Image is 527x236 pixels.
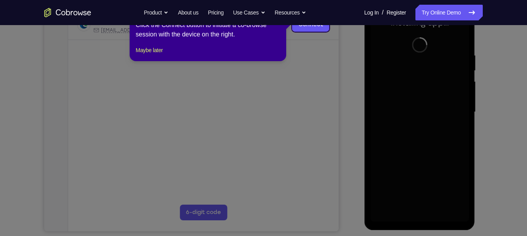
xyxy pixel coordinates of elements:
div: Email [49,58,141,65]
a: Go to the home page [44,8,91,17]
div: Online [87,48,108,54]
a: Log In [364,5,379,20]
a: Connect [248,49,285,63]
div: Open device details [24,41,294,71]
a: About us [178,5,198,20]
div: New devices found. [88,51,90,52]
span: Cobrowse demo [153,58,194,65]
a: Connect [5,5,19,19]
h1: Connect [30,5,73,17]
span: / [382,8,383,17]
label: demo_id [155,26,180,34]
button: Use Cases [233,5,265,20]
a: Sessions [5,23,19,37]
a: Try Online Demo [415,5,483,20]
a: Register [387,5,406,20]
div: App [146,58,194,65]
span: +11 more [199,58,219,65]
a: Settings [5,41,19,55]
span: web@example.com [57,58,141,65]
button: Product [144,5,169,20]
label: Email [236,26,250,34]
button: Refresh [276,24,288,36]
input: Filter devices... [44,26,143,34]
a: Pricing [208,5,224,20]
div: Trial Website [49,47,84,55]
button: Maybe later [136,45,163,55]
button: Resources [275,5,307,20]
div: Click the Connect button to initiate a co-browse session with the device on the right. [136,20,280,39]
